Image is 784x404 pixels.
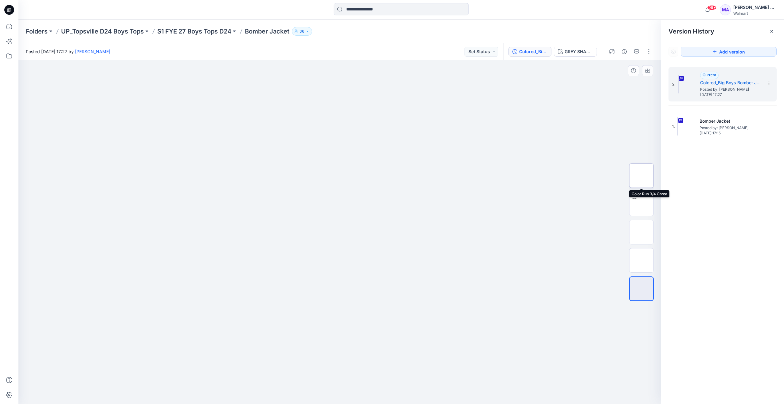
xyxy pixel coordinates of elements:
a: Folders [26,27,48,36]
span: Posted [DATE] 17:27 by [26,48,110,55]
span: 2. [672,81,676,87]
span: Version History [668,28,714,35]
button: Close [769,29,774,34]
a: UP_Topsville D24 Boys Tops [61,27,144,36]
span: [DATE] 17:15 [700,131,761,135]
button: GREY SHADOW [554,47,597,57]
a: S1 FYE 27 Boys Tops D24 [157,27,231,36]
span: 1. [672,124,675,129]
div: Colored_Big Boys Bomber Jacket [519,48,547,55]
div: [PERSON_NAME] Au-[PERSON_NAME] [733,4,776,11]
span: [DATE] 17:27 [700,93,762,97]
span: 99+ [707,5,716,10]
h5: Bomber Jacket [700,117,761,125]
img: Colored_Big Boys Bomber Jacket [678,75,679,93]
a: [PERSON_NAME] [75,49,110,54]
span: Posted by: Gwen Hine [700,86,762,93]
button: Colored_Big Boys Bomber Jacket [508,47,551,57]
button: Add version [681,47,777,57]
p: 36 [300,28,304,35]
button: Details [619,47,629,57]
div: Walmart [733,11,776,16]
p: Bomber Jacket [245,27,289,36]
button: 36 [292,27,312,36]
button: Show Hidden Versions [668,47,678,57]
div: MA [720,4,731,15]
h5: Colored_Big Boys Bomber Jacket [700,79,762,86]
span: Posted by: Gwen Hine [700,125,761,131]
span: Current [703,73,716,77]
div: GREY SHADOW [565,48,593,55]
